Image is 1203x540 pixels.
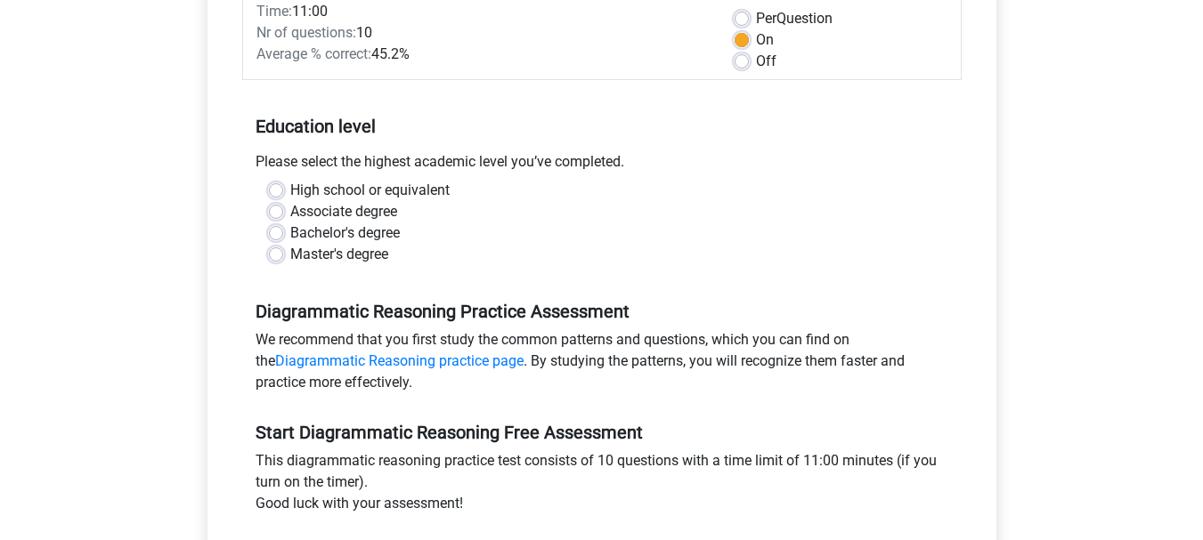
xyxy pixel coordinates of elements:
[756,8,833,29] label: Question
[256,45,371,62] span: Average % correct:
[290,244,388,265] label: Master's degree
[256,422,948,443] h5: Start Diagrammatic Reasoning Free Assessment
[243,22,721,44] div: 10
[256,109,948,144] h5: Education level
[756,10,776,27] span: Per
[256,301,948,322] h5: Diagrammatic Reasoning Practice Assessment
[243,1,721,22] div: 11:00
[242,151,962,180] div: Please select the highest academic level you’ve completed.
[256,3,292,20] span: Time:
[256,24,356,41] span: Nr of questions:
[242,329,962,400] div: We recommend that you first study the common patterns and questions, which you can find on the . ...
[756,51,776,72] label: Off
[275,352,524,369] a: Diagrammatic Reasoning practice page
[243,44,721,65] div: 45.2%
[242,450,962,521] div: This diagrammatic reasoning practice test consists of 10 questions with a time limit of 11:00 min...
[290,180,450,201] label: High school or equivalent
[290,222,400,244] label: Bachelor's degree
[756,29,774,51] label: On
[290,201,397,222] label: Associate degree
